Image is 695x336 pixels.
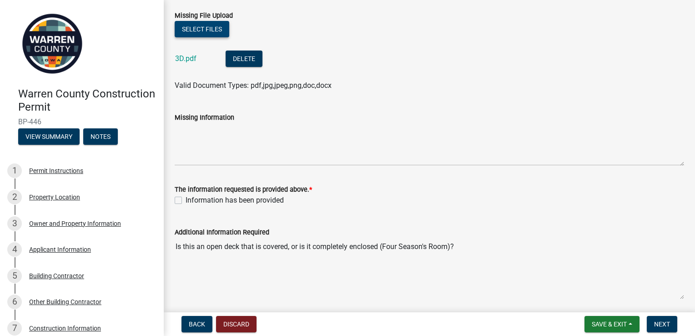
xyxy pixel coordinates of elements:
wm-modal-confirm: Summary [18,133,80,141]
span: Back [189,321,205,328]
div: 2 [7,190,22,204]
div: 5 [7,269,22,283]
button: Back [181,316,212,332]
button: Select files [175,21,229,37]
button: Discard [216,316,257,332]
span: Save & Exit [592,321,627,328]
div: Building Contractor [29,273,84,279]
div: 3 [7,216,22,231]
div: Property Location [29,194,80,200]
div: 1 [7,163,22,178]
div: Construction Information [29,325,101,331]
label: Missing File Upload [175,13,233,19]
button: View Summary [18,128,80,145]
label: Additional Information Required [175,229,269,236]
label: Information has been provided [186,195,284,206]
div: 4 [7,242,22,257]
wm-modal-confirm: Delete Document [226,55,262,64]
a: 3D.pdf [175,54,196,63]
div: 6 [7,295,22,309]
div: Other Building Contractor [29,299,101,305]
button: Notes [83,128,118,145]
div: 7 [7,321,22,336]
img: Warren County, Iowa [18,10,86,78]
div: Permit Instructions [29,168,83,174]
span: BP-446 [18,117,146,126]
label: The information requested is provided above. [175,187,312,193]
div: Applicant Information [29,246,91,253]
span: Valid Document Types: pdf,jpg,jpeg,png,doc,docx [175,81,332,90]
span: Next [654,321,670,328]
button: Delete [226,51,262,67]
h4: Warren County Construction Permit [18,87,156,114]
label: Missing Information [175,115,234,121]
button: Next [647,316,677,332]
wm-modal-confirm: Notes [83,133,118,141]
div: Owner and Property Information [29,220,121,227]
button: Save & Exit [584,316,640,332]
textarea: Is this an open deck that is covered, or is it completely enclosed (Four Season's Room)? [175,238,684,300]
